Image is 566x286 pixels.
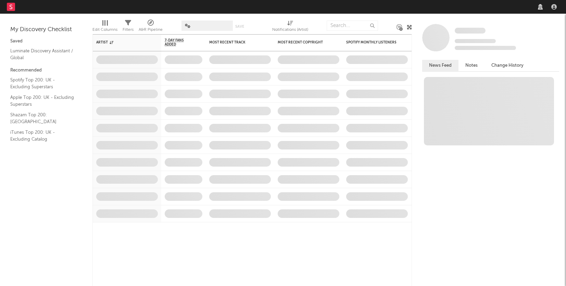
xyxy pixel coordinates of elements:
[10,37,82,45] div: Saved
[455,27,486,34] a: Some Artist
[10,111,75,125] a: Shazam Top 200: [GEOGRAPHIC_DATA]
[278,40,329,44] div: Most Recent Copyright
[455,39,496,43] span: Tracking Since: [DATE]
[235,25,244,28] button: Save
[96,40,148,44] div: Artist
[327,21,378,31] input: Search...
[10,129,75,143] a: iTunes Top 200: UK - Excluding Catalog
[422,60,458,71] button: News Feed
[485,60,530,71] button: Change History
[139,17,163,37] div: A&R Pipeline
[209,40,261,44] div: Most Recent Track
[346,40,398,44] div: Spotify Monthly Listeners
[123,17,134,37] div: Filters
[139,26,163,34] div: A&R Pipeline
[10,94,75,108] a: Apple Top 200: UK - Excluding Superstars
[10,66,82,75] div: Recommended
[272,17,308,37] div: Notifications (Artist)
[455,28,486,34] span: Some Artist
[10,47,75,61] a: Luminate Discovery Assistant / Global
[272,26,308,34] div: Notifications (Artist)
[458,60,485,71] button: Notes
[10,26,82,34] div: My Discovery Checklist
[123,26,134,34] div: Filters
[92,26,117,34] div: Edit Columns
[165,38,192,47] span: 7-Day Fans Added
[455,46,516,50] span: 0 fans last week
[92,17,117,37] div: Edit Columns
[10,76,75,90] a: Spotify Top 200: UK - Excluding Superstars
